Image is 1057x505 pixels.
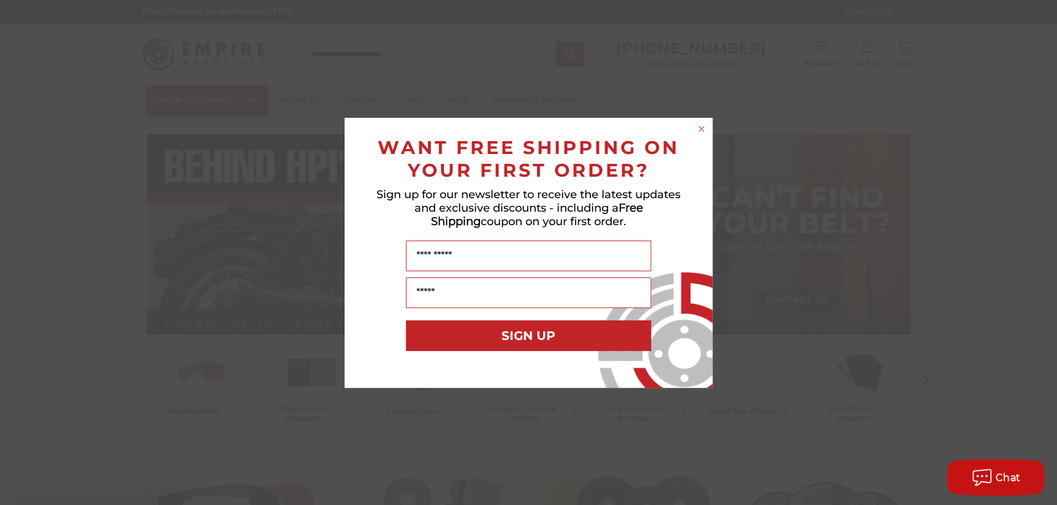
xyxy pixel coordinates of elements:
span: WANT FREE SHIPPING ON YOUR FIRST ORDER? [378,136,679,182]
button: Chat [947,459,1045,496]
span: Sign up for our newsletter to receive the latest updates and exclusive discounts - including a co... [376,188,681,228]
span: Chat [996,472,1021,484]
button: Close dialog [695,123,708,135]
button: SIGN UP [406,320,651,351]
span: Free Shipping [431,201,643,228]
